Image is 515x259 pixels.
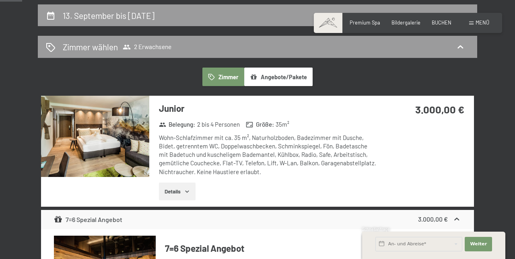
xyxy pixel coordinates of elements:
span: Menü [476,19,489,26]
strong: Belegung : [159,120,196,129]
img: mss_renderimg.php [41,96,149,177]
button: Weiter [465,237,492,251]
span: Weiter [470,241,487,247]
button: Details [159,183,196,200]
strong: Größe : [246,120,274,129]
span: 2 bis 4 Personen [197,120,240,129]
button: Angebote/Pakete [244,68,313,86]
a: Bildergalerie [391,19,420,26]
h2: Zimmer wählen [63,41,118,53]
div: Wohn-Schlafzimmer mit ca. 35 m², Naturholzboden, Badezimmer mit Dusche, Bidet, getrenntem WC, Dop... [159,134,377,176]
h4: 7=6 Spezial Angebot [165,242,461,255]
a: Premium Spa [350,19,380,26]
span: 35 m² [276,120,289,129]
a: BUCHEN [432,19,451,26]
span: Schnellanfrage [362,227,390,232]
strong: 3.000,00 € [415,103,464,115]
strong: 3.000,00 € [418,215,448,223]
button: Zimmer [202,68,244,86]
h3: Junior [159,102,377,115]
div: 7=6 Spezial Angebot3.000,00 € [41,210,474,229]
h2: 13. September bis [DATE] [63,10,154,21]
div: 7=6 Spezial Angebot [54,215,122,224]
span: 2 Erwachsene [123,43,171,51]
